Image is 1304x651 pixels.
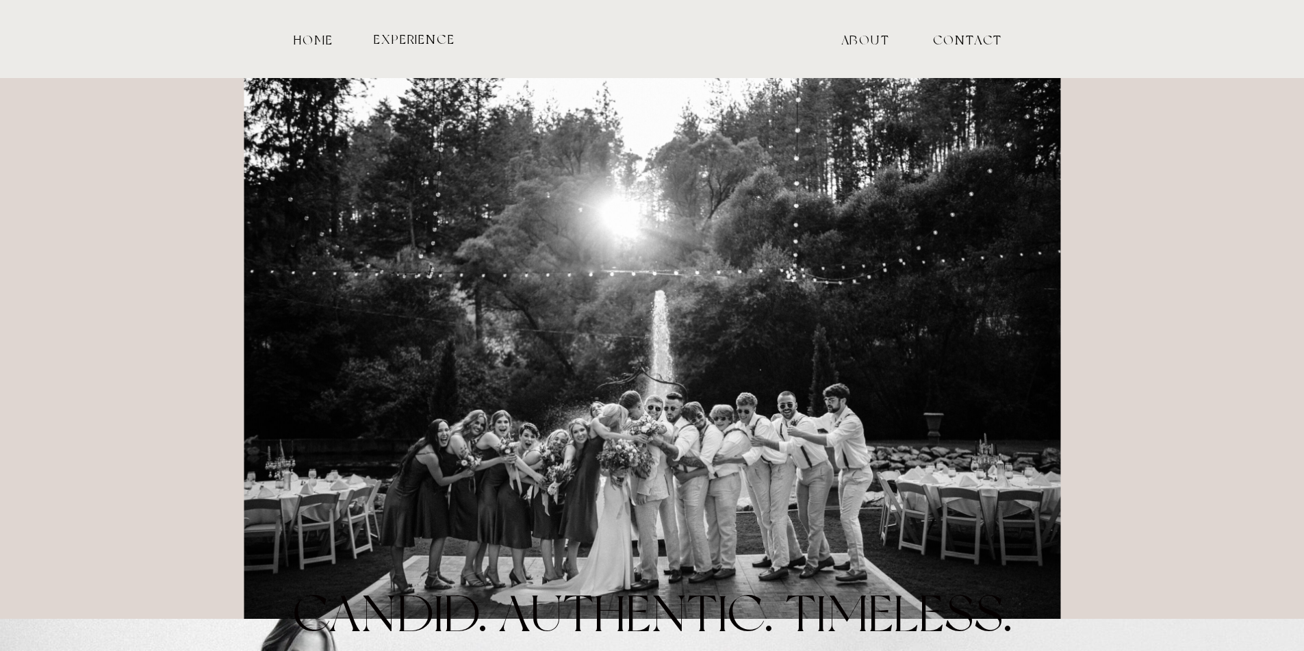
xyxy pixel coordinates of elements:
[798,33,933,45] a: ABOUT
[292,33,336,45] a: HOME
[372,32,457,45] a: experience
[933,33,980,45] a: contact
